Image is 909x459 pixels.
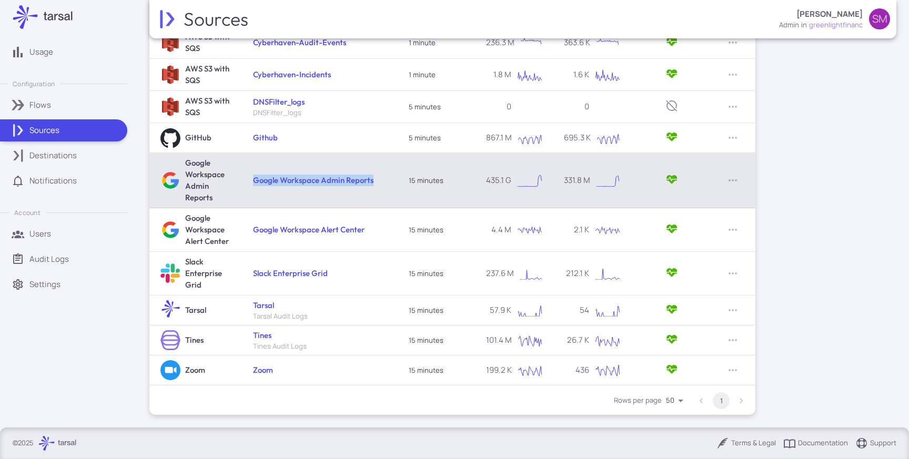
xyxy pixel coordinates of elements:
h6: Google Workspace Alert Center [185,212,235,247]
p: Audit Logs [29,253,69,265]
a: Cyberhaven-Audit-Events [253,37,346,47]
a: Google Workspace Admin Reports [253,175,373,185]
span: Active [665,222,678,238]
p: [PERSON_NAME] [796,8,863,20]
div: Chart. Highcharts interactive chart. [592,170,624,191]
a: Github [253,132,278,142]
td: 1 minute [398,59,476,91]
p: 0 [486,101,511,113]
div: Chart. Highcharts interactive chart. [513,64,546,85]
div: Chart. Highcharts interactive chart. [514,330,546,351]
div: Chart. Highcharts interactive chart. [516,263,546,284]
p: 236.3 M [486,37,514,48]
span: Tines Audit Logs [253,341,307,351]
svg: Interactive chart [514,127,546,148]
svg: Interactive chart [591,263,624,284]
button: Row Actions [724,66,741,83]
a: Google Workspace Alert Center [253,225,365,234]
h6: GitHub [185,132,211,144]
span: Active [665,130,678,146]
div: Chart. Highcharts interactive chart. [513,219,546,240]
a: Tarsal [253,300,274,310]
p: 199.2 K [486,364,512,376]
span: DNSFilter_logs [253,108,305,117]
button: Row Actions [724,332,741,349]
div: Chart. Highcharts interactive chart. [591,263,624,284]
div: Chart. Highcharts interactive chart. [591,64,624,85]
h6: Zoom [185,364,205,376]
p: Configuration [13,79,55,88]
a: DNSFilter_logs [253,97,305,107]
img: Zoom [160,360,180,380]
div: Chart. Highcharts interactive chart. [513,300,546,321]
a: Zoom [253,365,273,375]
img: AWS S3 with SQS [160,65,180,85]
svg: Interactive chart [513,170,546,191]
div: Chart. Highcharts interactive chart. [514,127,546,148]
td: 15 minutes [398,295,476,325]
p: 867.1 M [486,132,512,144]
p: 435.1 G [486,175,511,186]
td: 15 minutes [398,153,476,208]
a: Terms & Legal [716,437,776,450]
div: Chart. Highcharts interactive chart. [593,127,624,148]
p: © 2025 [13,438,34,448]
div: Chart. Highcharts interactive chart. [514,360,546,381]
h6: AWS S3 with SQS [185,63,235,86]
h6: Tines [185,334,204,346]
p: Settings [29,279,60,290]
button: Row Actions [724,302,741,319]
h6: Google Workspace Admin Reports [185,157,235,203]
div: Chart. Highcharts interactive chart. [591,219,624,240]
p: Notifications [29,175,77,187]
td: 15 minutes [398,208,476,252]
nav: pagination navigation [691,392,751,409]
p: Destinations [29,150,77,161]
span: Tarsal Audit Logs [253,311,308,321]
td: 15 minutes [398,252,476,295]
a: Support [855,437,896,450]
div: Chart. Highcharts interactive chart. [591,360,624,381]
img: AWS S3 with SQS [160,33,180,53]
h2: Sources [184,8,250,30]
span: Active [665,303,678,318]
span: SM [872,14,887,24]
p: 1.8 M [486,69,511,80]
h6: Slack Enterprise Grid [185,256,235,291]
button: Row Actions [724,265,741,282]
button: Row Actions [724,221,741,238]
button: Row Actions [724,172,741,189]
img: AWS S3 with SQS [160,97,180,117]
svg: Interactive chart [593,127,623,148]
span: Active [665,363,678,378]
p: Sources [29,125,59,136]
a: Documentation [783,437,848,450]
div: admin [779,20,799,30]
svg: Interactive chart [513,64,546,85]
svg: Interactive chart [592,170,623,191]
p: Users [29,228,51,240]
svg: Interactive chart [516,263,546,284]
svg: Interactive chart [514,330,546,351]
button: Row Actions [724,129,741,146]
td: 5 minutes [398,91,476,123]
img: Tines [160,330,180,350]
svg: Interactive chart [513,219,546,240]
div: Rows per page [666,392,687,409]
img: Google Workspace Admin Reports [160,170,180,190]
p: 57.9 K [486,304,511,316]
img: Tarsal [160,300,180,320]
p: 101.4 M [486,334,512,346]
button: [PERSON_NAME]adminingreenlightfinancSM [773,4,896,34]
img: GitHub [160,128,180,148]
p: 237.6 M [486,268,514,279]
p: 436 [564,364,589,376]
p: 212.1 K [564,268,589,279]
div: Chart. Highcharts interactive chart. [517,32,546,53]
span: Active [665,35,678,50]
td: 1 minute [398,27,476,59]
p: Usage [29,46,53,58]
svg: Interactive chart [591,360,624,381]
p: 26.7 K [564,334,589,346]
